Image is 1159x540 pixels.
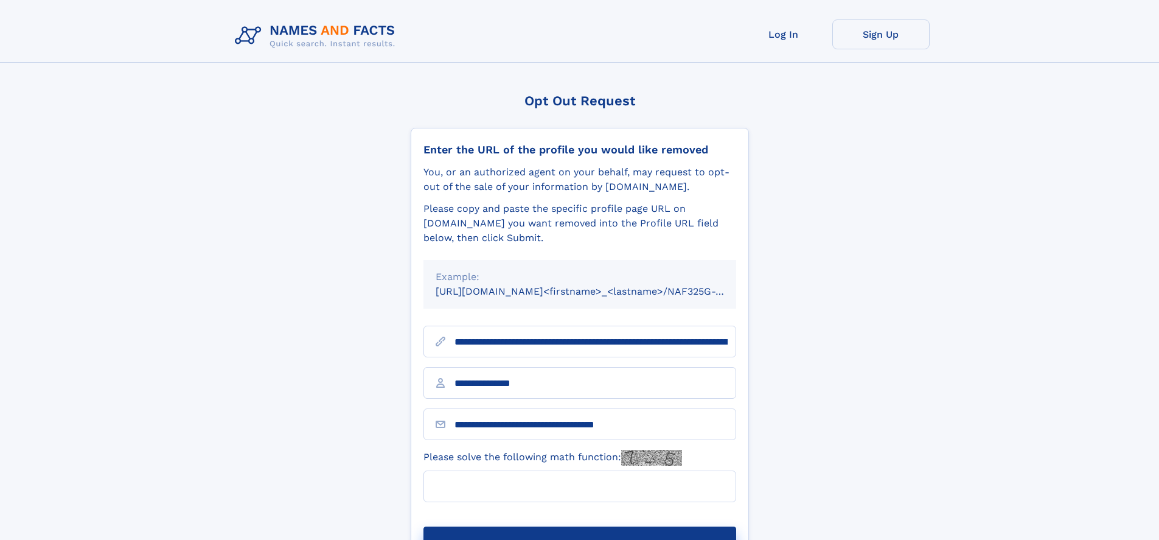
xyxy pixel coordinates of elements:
[423,143,736,156] div: Enter the URL of the profile you would like removed
[436,270,724,284] div: Example:
[423,165,736,194] div: You, or an authorized agent on your behalf, may request to opt-out of the sale of your informatio...
[832,19,930,49] a: Sign Up
[411,93,749,108] div: Opt Out Request
[230,19,405,52] img: Logo Names and Facts
[423,450,682,466] label: Please solve the following math function:
[735,19,832,49] a: Log In
[436,286,759,297] small: [URL][DOMAIN_NAME]<firstname>_<lastname>/NAF325G-xxxxxxxx
[423,202,736,245] div: Please copy and paste the specific profile page URL on [DOMAIN_NAME] you want removed into the Pr...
